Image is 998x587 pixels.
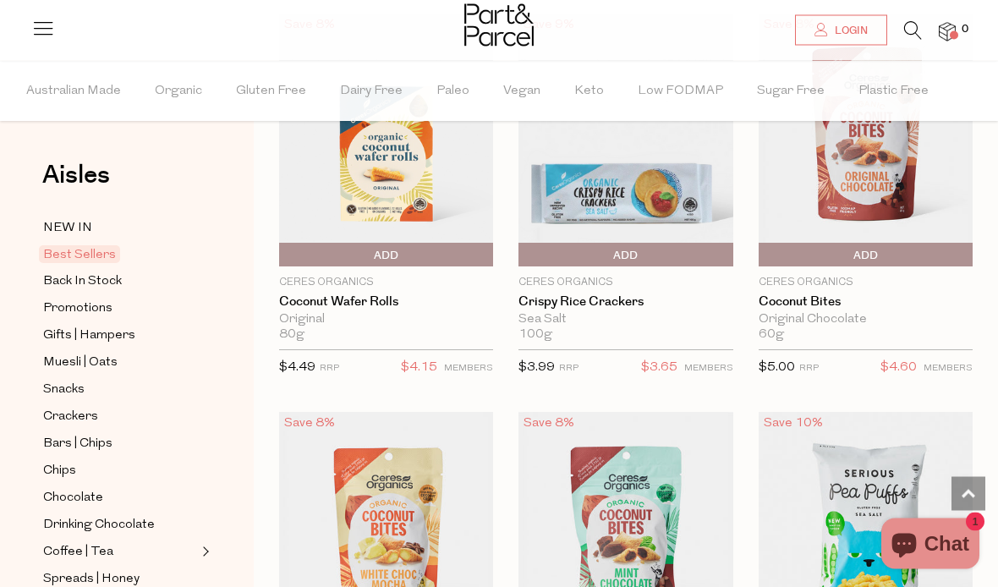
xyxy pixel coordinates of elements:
[340,62,403,121] span: Dairy Free
[924,365,973,374] small: MEMBERS
[518,313,732,328] div: Sea Salt
[831,24,868,38] span: Login
[518,276,732,291] p: Ceres Organics
[279,328,304,343] span: 80g
[42,162,110,205] a: Aisles
[876,518,984,573] inbox-online-store-chat: Shopify online store chat
[43,352,197,373] a: Muesli | Oats
[43,217,197,239] a: NEW IN
[684,365,733,374] small: MEMBERS
[279,295,493,310] a: Coconut Wafer Rolls
[503,62,540,121] span: Vegan
[43,542,113,562] span: Coffee | Tea
[518,413,579,436] div: Save 8%
[43,488,103,508] span: Chocolate
[759,14,973,267] img: Coconut Bites
[939,23,956,41] a: 0
[43,487,197,508] a: Chocolate
[641,358,677,380] span: $3.65
[799,365,819,374] small: RRP
[759,244,973,267] button: Add To Parcel
[42,156,110,194] span: Aisles
[279,14,493,267] img: Coconut Wafer Rolls
[43,460,197,481] a: Chips
[279,313,493,328] div: Original
[759,362,795,375] span: $5.00
[759,328,784,343] span: 60g
[518,244,732,267] button: Add To Parcel
[43,433,197,454] a: Bars | Chips
[43,272,122,292] span: Back In Stock
[39,245,120,263] span: Best Sellers
[759,276,973,291] p: Ceres Organics
[795,15,887,46] a: Login
[43,298,197,319] a: Promotions
[279,244,493,267] button: Add To Parcel
[43,407,98,427] span: Crackers
[559,365,579,374] small: RRP
[880,358,917,380] span: $4.60
[43,406,197,427] a: Crackers
[518,328,552,343] span: 100g
[759,313,973,328] div: Original Chocolate
[43,271,197,292] a: Back In Stock
[759,413,828,436] div: Save 10%
[759,295,973,310] a: Coconut Bites
[43,326,135,346] span: Gifts | Hampers
[43,514,197,535] a: Drinking Chocolate
[43,434,112,454] span: Bars | Chips
[444,365,493,374] small: MEMBERS
[155,62,202,121] span: Organic
[757,62,825,121] span: Sugar Free
[43,299,112,319] span: Promotions
[43,380,85,400] span: Snacks
[320,365,339,374] small: RRP
[236,62,306,121] span: Gluten Free
[638,62,723,121] span: Low FODMAP
[464,4,534,47] img: Part&Parcel
[401,358,437,380] span: $4.15
[279,362,315,375] span: $4.49
[43,325,197,346] a: Gifts | Hampers
[518,295,732,310] a: Crispy Rice Crackers
[198,541,210,562] button: Expand/Collapse Coffee | Tea
[43,353,118,373] span: Muesli | Oats
[43,541,197,562] a: Coffee | Tea
[436,62,469,121] span: Paleo
[26,62,121,121] span: Australian Made
[43,379,197,400] a: Snacks
[43,244,197,265] a: Best Sellers
[858,62,929,121] span: Plastic Free
[43,515,155,535] span: Drinking Chocolate
[279,413,340,436] div: Save 8%
[43,461,76,481] span: Chips
[518,362,555,375] span: $3.99
[574,62,604,121] span: Keto
[957,22,973,37] span: 0
[279,276,493,291] p: Ceres Organics
[43,218,92,239] span: NEW IN
[518,14,732,267] img: Crispy Rice Crackers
